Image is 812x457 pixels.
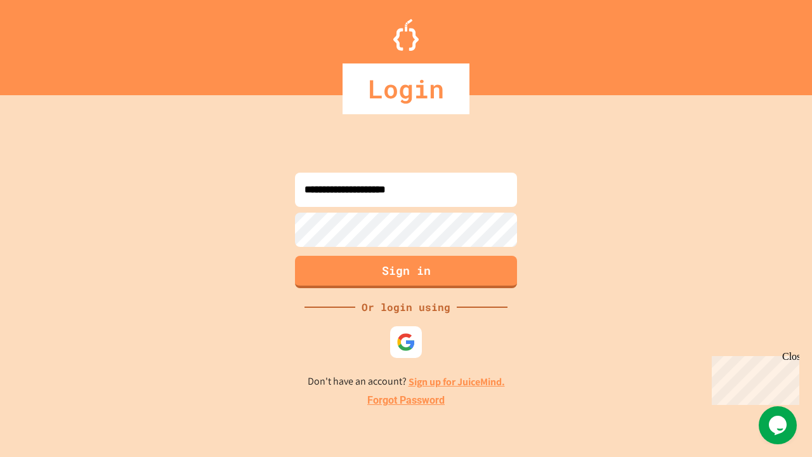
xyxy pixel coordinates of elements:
div: Chat with us now!Close [5,5,88,81]
iframe: chat widget [707,351,799,405]
div: Or login using [355,300,457,315]
iframe: chat widget [759,406,799,444]
button: Sign in [295,256,517,288]
a: Sign up for JuiceMind. [409,375,505,388]
a: Forgot Password [367,393,445,408]
img: Logo.svg [393,19,419,51]
p: Don't have an account? [308,374,505,390]
div: Login [343,63,469,114]
img: google-icon.svg [396,333,416,352]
